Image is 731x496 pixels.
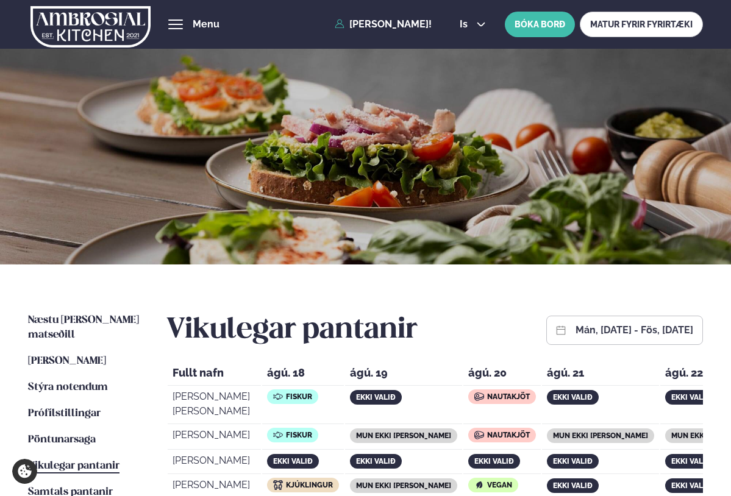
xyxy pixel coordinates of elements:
[28,356,106,366] span: [PERSON_NAME]
[505,12,575,37] button: BÓKA BORÐ
[28,406,101,421] a: Prófílstillingar
[450,19,496,29] button: is
[12,459,37,484] a: Cookie settings
[168,17,183,32] button: hamburger
[671,481,711,490] span: ekki valið
[671,457,711,466] span: ekki valið
[460,19,471,29] span: is
[286,392,312,401] span: Fiskur
[474,392,484,402] img: icon img
[168,387,261,424] td: [PERSON_NAME] [PERSON_NAME]
[542,363,659,386] th: ágú. 21
[273,457,313,466] span: ekki valið
[28,461,119,471] span: Vikulegar pantanir
[28,434,96,445] span: Pöntunarsaga
[474,457,514,466] span: ekki valið
[580,12,703,37] a: MATUR FYRIR FYRIRTÆKI
[273,392,283,402] img: icon img
[166,313,418,347] h2: Vikulegar pantanir
[576,325,693,335] button: mán, [DATE] - fös, [DATE]
[345,363,462,386] th: ágú. 19
[28,354,106,369] a: [PERSON_NAME]
[356,431,451,440] span: mun ekki [PERSON_NAME]
[553,457,593,466] span: ekki valið
[30,2,151,52] img: logo
[273,430,283,440] img: icon img
[356,457,396,466] span: ekki valið
[168,363,261,386] th: Fullt nafn
[487,431,530,439] span: Nautakjöt
[474,430,484,440] img: icon img
[28,408,101,419] span: Prófílstillingar
[474,480,484,490] img: icon img
[262,363,344,386] th: ágú. 18
[553,393,593,402] span: ekki valið
[286,481,333,489] span: Kjúklingur
[671,393,711,402] span: ekki valið
[28,459,119,473] a: Vikulegar pantanir
[553,431,648,440] span: mun ekki [PERSON_NAME]
[168,451,261,474] td: [PERSON_NAME]
[286,431,312,439] span: Fiskur
[28,313,142,342] a: Næstu [PERSON_NAME] matseðill
[487,392,530,401] span: Nautakjöt
[168,425,261,450] td: [PERSON_NAME]
[28,315,139,340] span: Næstu [PERSON_NAME] matseðill
[273,480,283,490] img: icon img
[356,393,396,402] span: ekki valið
[487,481,512,489] span: Vegan
[356,481,451,490] span: mun ekki [PERSON_NAME]
[28,382,108,392] span: Stýra notendum
[28,380,108,395] a: Stýra notendum
[463,363,541,386] th: ágú. 20
[553,481,593,490] span: ekki valið
[28,433,96,447] a: Pöntunarsaga
[335,19,432,30] a: [PERSON_NAME]!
